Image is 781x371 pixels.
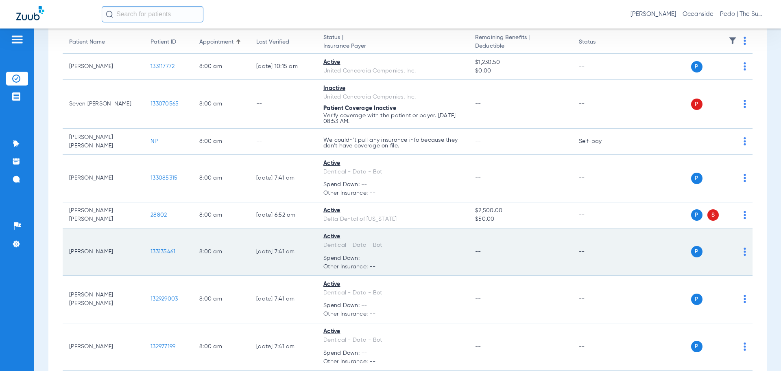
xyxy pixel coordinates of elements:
span: Spend Down: -- [323,301,462,310]
td: -- [250,129,317,155]
span: P [691,173,702,184]
img: group-dot-blue.svg [744,295,746,303]
div: Last Verified [256,38,289,46]
span: 133085315 [151,175,177,181]
p: Verify coverage with the patient or payer. [DATE] 08:53 AM. [323,113,462,124]
span: 28802 [151,212,167,218]
th: Status | [317,31,469,54]
span: P [691,341,702,352]
td: -- [250,80,317,129]
span: 132977199 [151,344,175,349]
div: Active [323,58,462,67]
div: Last Verified [256,38,310,46]
td: [DATE] 6:52 AM [250,202,317,228]
div: Inactive [323,84,462,93]
span: Patient Coverage Inactive [323,105,396,111]
span: Other Insurance: -- [323,189,462,198]
td: Seven [PERSON_NAME] [63,80,144,129]
div: Dentical - Data - Bot [323,241,462,250]
img: Zuub Logo [16,6,44,20]
td: [DATE] 7:41 AM [250,155,317,202]
img: group-dot-blue.svg [744,100,746,108]
span: $0.00 [475,67,565,75]
img: group-dot-blue.svg [744,211,746,219]
div: Active [323,327,462,336]
td: 8:00 AM [193,323,250,371]
span: -- [475,344,481,349]
td: 8:00 AM [193,228,250,276]
div: Appointment [199,38,233,46]
div: United Concordia Companies, Inc. [323,93,462,101]
div: Patient Name [69,38,137,46]
span: Spend Down: -- [323,349,462,358]
td: [PERSON_NAME] [63,54,144,80]
td: -- [572,323,627,371]
div: Dentical - Data - Bot [323,336,462,345]
span: $2,500.00 [475,206,565,215]
td: -- [572,228,627,276]
th: Status [572,31,627,54]
td: 8:00 AM [193,276,250,323]
td: [DATE] 7:41 AM [250,276,317,323]
span: NP [151,138,158,144]
td: [PERSON_NAME] [PERSON_NAME] [63,129,144,155]
div: Patient ID [151,38,176,46]
img: hamburger-icon [11,35,24,44]
span: P [691,294,702,305]
span: Spend Down: -- [323,254,462,263]
td: 8:00 AM [193,80,250,129]
img: group-dot-blue.svg [744,174,746,182]
div: Active [323,206,462,215]
span: Spend Down: -- [323,180,462,189]
div: Active [323,159,462,168]
span: Insurance Payer [323,42,462,50]
td: [DATE] 7:41 AM [250,228,317,276]
span: -- [475,175,481,181]
img: group-dot-blue.svg [744,62,746,70]
td: [PERSON_NAME] [63,228,144,276]
span: Other Insurance: -- [323,310,462,318]
div: Patient Name [69,38,105,46]
span: Other Insurance: -- [323,263,462,271]
img: group-dot-blue.svg [744,37,746,45]
div: Appointment [199,38,243,46]
div: Delta Dental of [US_STATE] [323,215,462,224]
iframe: Chat Widget [740,332,781,371]
span: $1,230.50 [475,58,565,67]
td: -- [572,202,627,228]
td: 8:00 AM [193,129,250,155]
td: Self-pay [572,129,627,155]
td: [PERSON_NAME] [63,323,144,371]
input: Search for patients [102,6,203,22]
span: -- [475,249,481,255]
span: P [691,246,702,257]
span: -- [475,138,481,144]
img: group-dot-blue.svg [744,137,746,145]
td: [DATE] 10:15 AM [250,54,317,80]
span: 133117772 [151,64,175,69]
td: -- [572,80,627,129]
span: P [691,61,702,72]
div: Active [323,280,462,289]
td: [PERSON_NAME] [PERSON_NAME] [63,276,144,323]
span: P [691,99,702,110]
span: S [707,209,719,221]
div: Dentical - Data - Bot [323,289,462,297]
div: United Concordia Companies, Inc. [323,67,462,75]
th: Remaining Benefits | [469,31,572,54]
td: [PERSON_NAME] [63,155,144,202]
img: group-dot-blue.svg [744,248,746,256]
span: 133070565 [151,101,179,107]
div: Active [323,233,462,241]
span: Deductible [475,42,565,50]
td: 8:00 AM [193,54,250,80]
span: $50.00 [475,215,565,224]
td: -- [572,54,627,80]
span: 133135461 [151,249,175,255]
span: Other Insurance: -- [323,358,462,366]
span: -- [475,101,481,107]
td: -- [572,276,627,323]
span: [PERSON_NAME] - Oceanside - Pedo | The Super Dentists [630,10,765,18]
p: We couldn’t pull any insurance info because they don’t have coverage on file. [323,137,462,149]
